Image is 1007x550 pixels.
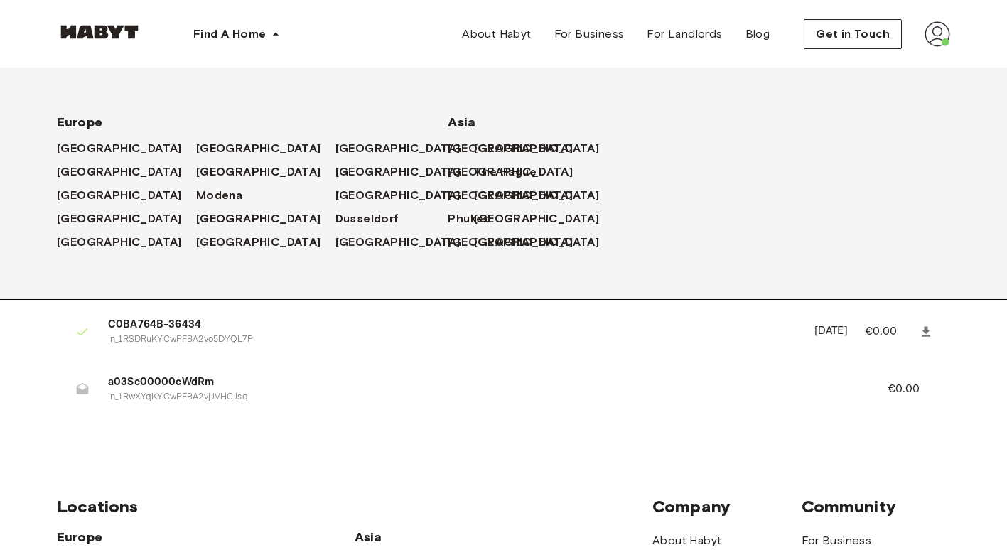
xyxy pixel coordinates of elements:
[196,234,335,251] a: [GEOGRAPHIC_DATA]
[335,187,461,204] span: [GEOGRAPHIC_DATA]
[635,20,733,48] a: For Landlords
[474,210,599,227] span: [GEOGRAPHIC_DATA]
[196,140,335,157] a: [GEOGRAPHIC_DATA]
[57,210,182,227] span: [GEOGRAPHIC_DATA]
[814,323,848,340] p: [DATE]
[57,187,196,204] a: [GEOGRAPHIC_DATA]
[474,234,613,251] a: [GEOGRAPHIC_DATA]
[57,140,182,157] span: [GEOGRAPHIC_DATA]
[474,210,613,227] a: [GEOGRAPHIC_DATA]
[474,140,613,157] a: [GEOGRAPHIC_DATA]
[196,187,242,204] span: Modena
[804,19,902,49] button: Get in Touch
[448,210,502,227] a: Phuket
[816,26,890,43] span: Get in Touch
[335,210,414,227] a: Dusseldorf
[448,234,573,251] span: [GEOGRAPHIC_DATA]
[335,187,475,204] a: [GEOGRAPHIC_DATA]
[925,21,950,47] img: avatar
[734,20,782,48] a: Blog
[355,529,504,546] span: Asia
[57,163,196,180] a: [GEOGRAPHIC_DATA]
[108,317,797,333] span: C0BA764B-36434
[193,26,266,43] span: Find A Home
[448,163,587,180] a: [GEOGRAPHIC_DATA]
[335,210,399,227] span: Dusseldorf
[802,532,872,549] a: For Business
[57,496,652,517] span: Locations
[888,381,939,398] p: €0.00
[57,114,402,131] span: Europe
[108,333,797,347] p: in_1RSDRuKYCwPFBA2vo5DYQL7P
[57,25,142,39] img: Habyt
[448,140,573,157] span: [GEOGRAPHIC_DATA]
[57,529,355,546] span: Europe
[448,163,573,180] span: [GEOGRAPHIC_DATA]
[335,140,475,157] a: [GEOGRAPHIC_DATA]
[57,234,182,251] span: [GEOGRAPHIC_DATA]
[335,234,461,251] span: [GEOGRAPHIC_DATA]
[474,187,613,204] a: [GEOGRAPHIC_DATA]
[865,323,916,340] p: €0.00
[196,163,335,180] a: [GEOGRAPHIC_DATA]
[448,234,587,251] a: [GEOGRAPHIC_DATA]
[335,234,475,251] a: [GEOGRAPHIC_DATA]
[554,26,625,43] span: For Business
[196,210,335,227] a: [GEOGRAPHIC_DATA]
[335,163,475,180] a: [GEOGRAPHIC_DATA]
[108,391,853,404] p: in_1RwXYqKYCwPFBA2vjJVHCJsq
[451,20,542,48] a: About Habyt
[196,163,321,180] span: [GEOGRAPHIC_DATA]
[543,20,636,48] a: For Business
[448,210,488,227] span: Phuket
[57,163,182,180] span: [GEOGRAPHIC_DATA]
[182,20,291,48] button: Find A Home
[647,26,722,43] span: For Landlords
[57,140,196,157] a: [GEOGRAPHIC_DATA]
[57,187,182,204] span: [GEOGRAPHIC_DATA]
[335,140,461,157] span: [GEOGRAPHIC_DATA]
[652,532,721,549] a: About Habyt
[196,187,257,204] a: Modena
[196,210,321,227] span: [GEOGRAPHIC_DATA]
[448,114,559,131] span: Asia
[462,26,531,43] span: About Habyt
[745,26,770,43] span: Blog
[57,234,196,251] a: [GEOGRAPHIC_DATA]
[448,187,573,204] span: [GEOGRAPHIC_DATA]
[802,496,951,517] span: Community
[108,374,853,391] span: a03Sc00000cWdRm
[196,234,321,251] span: [GEOGRAPHIC_DATA]
[448,187,587,204] a: [GEOGRAPHIC_DATA]
[57,210,196,227] a: [GEOGRAPHIC_DATA]
[335,163,461,180] span: [GEOGRAPHIC_DATA]
[448,140,587,157] a: [GEOGRAPHIC_DATA]
[196,140,321,157] span: [GEOGRAPHIC_DATA]
[652,496,802,517] span: Company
